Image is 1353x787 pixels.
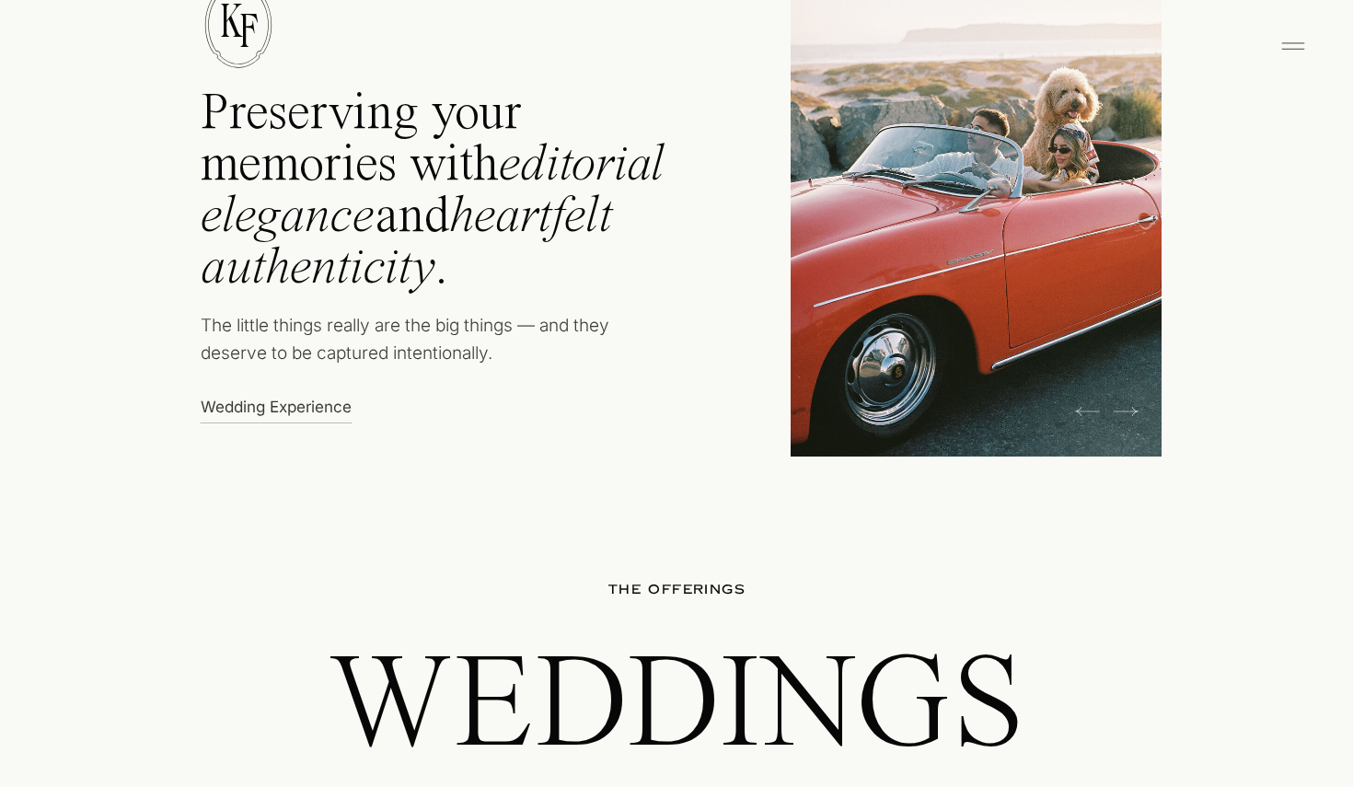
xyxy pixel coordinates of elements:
p: Weddings [162,636,1191,767]
a: F [223,7,273,54]
h2: THE offerings [551,580,803,602]
h2: Preserving your memories with and . [201,88,716,307]
i: editorial elegance [201,140,665,243]
a: Wedding Experience [201,396,362,415]
i: heartfelt authenticity [201,191,612,295]
p: The little things really are the big things — and they deserve to be captured intentionally. [201,312,643,377]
